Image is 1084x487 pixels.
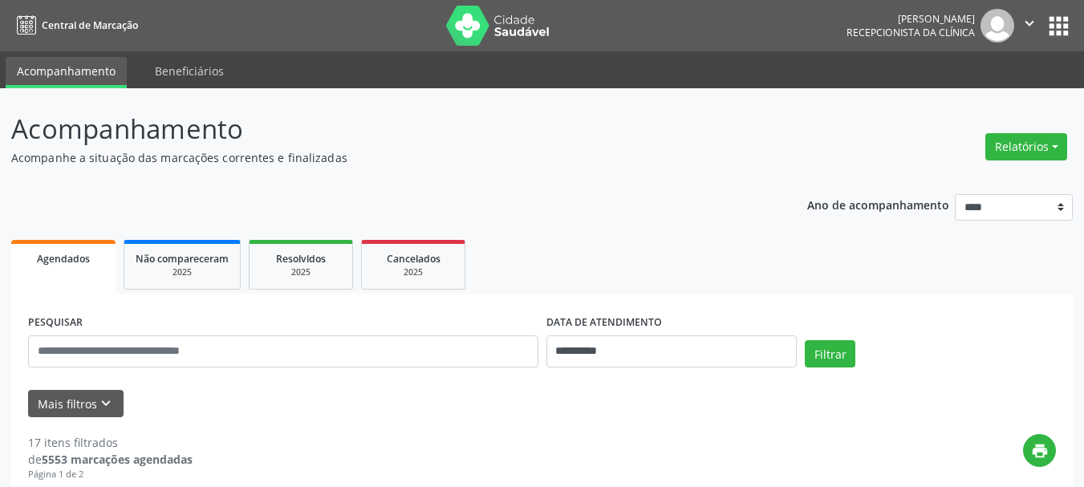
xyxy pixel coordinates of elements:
button:  [1014,9,1045,43]
button: apps [1045,12,1073,40]
span: Não compareceram [136,252,229,266]
a: Central de Marcação [11,12,138,39]
label: PESQUISAR [28,310,83,335]
div: [PERSON_NAME] [846,12,975,26]
p: Ano de acompanhamento [807,194,949,214]
button: Relatórios [985,133,1067,160]
div: Página 1 de 2 [28,468,193,481]
span: Agendados [37,252,90,266]
img: img [980,9,1014,43]
span: Recepcionista da clínica [846,26,975,39]
div: 17 itens filtrados [28,434,193,451]
div: 2025 [136,266,229,278]
span: Cancelados [387,252,441,266]
span: Central de Marcação [42,18,138,32]
div: 2025 [373,266,453,278]
i:  [1021,14,1038,32]
a: Beneficiários [144,57,235,85]
p: Acompanhe a situação das marcações correntes e finalizadas [11,149,754,166]
div: de [28,451,193,468]
p: Acompanhamento [11,109,754,149]
button: Filtrar [805,340,855,367]
i: keyboard_arrow_down [97,395,115,412]
div: 2025 [261,266,341,278]
strong: 5553 marcações agendadas [42,452,193,467]
label: DATA DE ATENDIMENTO [546,310,662,335]
button: Mais filtroskeyboard_arrow_down [28,390,124,418]
button: print [1023,434,1056,467]
a: Acompanhamento [6,57,127,88]
span: Resolvidos [276,252,326,266]
i: print [1031,442,1049,460]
